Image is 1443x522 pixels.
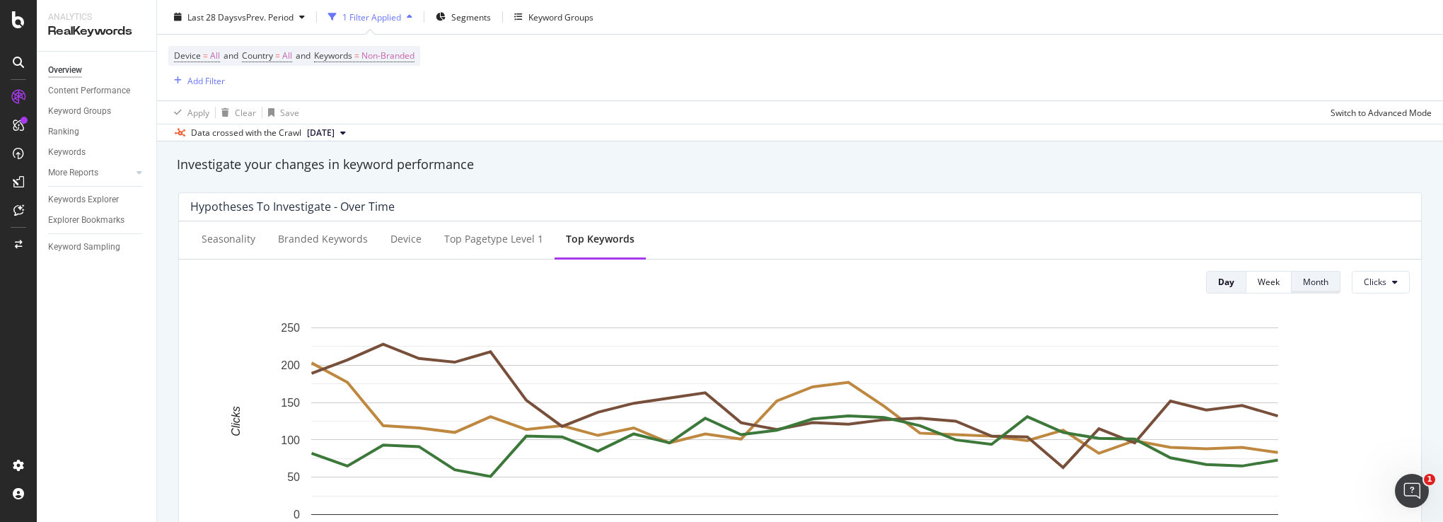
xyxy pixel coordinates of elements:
[242,50,273,62] span: Country
[1395,474,1429,508] iframe: Intercom live chat
[48,104,146,119] a: Keyword Groups
[1206,271,1246,294] button: Day
[216,101,256,124] button: Clear
[1258,276,1280,288] div: Week
[168,72,225,89] button: Add Filter
[1218,276,1234,288] div: Day
[323,6,418,28] button: 1 Filter Applied
[48,192,119,207] div: Keywords Explorer
[1303,276,1328,288] div: Month
[444,232,543,246] div: Top pagetype Level 1
[48,166,132,180] a: More Reports
[224,50,238,62] span: and
[281,359,300,371] text: 200
[168,6,311,28] button: Last 28 DaysvsPrev. Period
[177,156,1423,174] div: Investigate your changes in keyword performance
[235,106,256,118] div: Clear
[48,240,146,255] a: Keyword Sampling
[528,11,593,23] div: Keyword Groups
[342,11,401,23] div: 1 Filter Applied
[1364,276,1386,288] span: Clicks
[48,192,146,207] a: Keywords Explorer
[275,50,280,62] span: =
[451,11,491,23] span: Segments
[187,74,225,86] div: Add Filter
[1424,474,1435,485] span: 1
[280,106,299,118] div: Save
[48,63,82,78] div: Overview
[281,397,300,409] text: 150
[281,322,300,334] text: 250
[48,166,98,180] div: More Reports
[281,434,300,446] text: 100
[48,213,146,228] a: Explorer Bookmarks
[48,213,124,228] div: Explorer Bookmarks
[238,11,294,23] span: vs Prev. Period
[1331,106,1432,118] div: Switch to Advanced Mode
[230,406,242,436] text: Clicks
[48,83,146,98] a: Content Performance
[278,232,368,246] div: Branded Keywords
[210,46,220,66] span: All
[307,127,335,139] span: 2025 Sep. 8th
[430,6,497,28] button: Segments
[48,145,86,160] div: Keywords
[287,471,300,483] text: 50
[48,11,145,23] div: Analytics
[168,101,209,124] button: Apply
[354,50,359,62] span: =
[361,46,415,66] span: Non-Branded
[48,83,130,98] div: Content Performance
[282,46,292,66] span: All
[48,23,145,40] div: RealKeywords
[187,11,238,23] span: Last 28 Days
[262,101,299,124] button: Save
[190,199,395,214] div: Hypotheses to Investigate - Over Time
[1292,271,1340,294] button: Month
[566,232,634,246] div: Top Keywords
[187,106,209,118] div: Apply
[202,232,255,246] div: Seasonality
[174,50,201,62] span: Device
[191,127,301,139] div: Data crossed with the Crawl
[48,145,146,160] a: Keywords
[48,104,111,119] div: Keyword Groups
[294,509,300,521] text: 0
[203,50,208,62] span: =
[1246,271,1292,294] button: Week
[509,6,599,28] button: Keyword Groups
[48,240,120,255] div: Keyword Sampling
[301,124,352,141] button: [DATE]
[296,50,311,62] span: and
[1325,101,1432,124] button: Switch to Advanced Mode
[48,124,146,139] a: Ranking
[1352,271,1410,294] button: Clicks
[314,50,352,62] span: Keywords
[390,232,422,246] div: Device
[48,124,79,139] div: Ranking
[48,63,146,78] a: Overview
